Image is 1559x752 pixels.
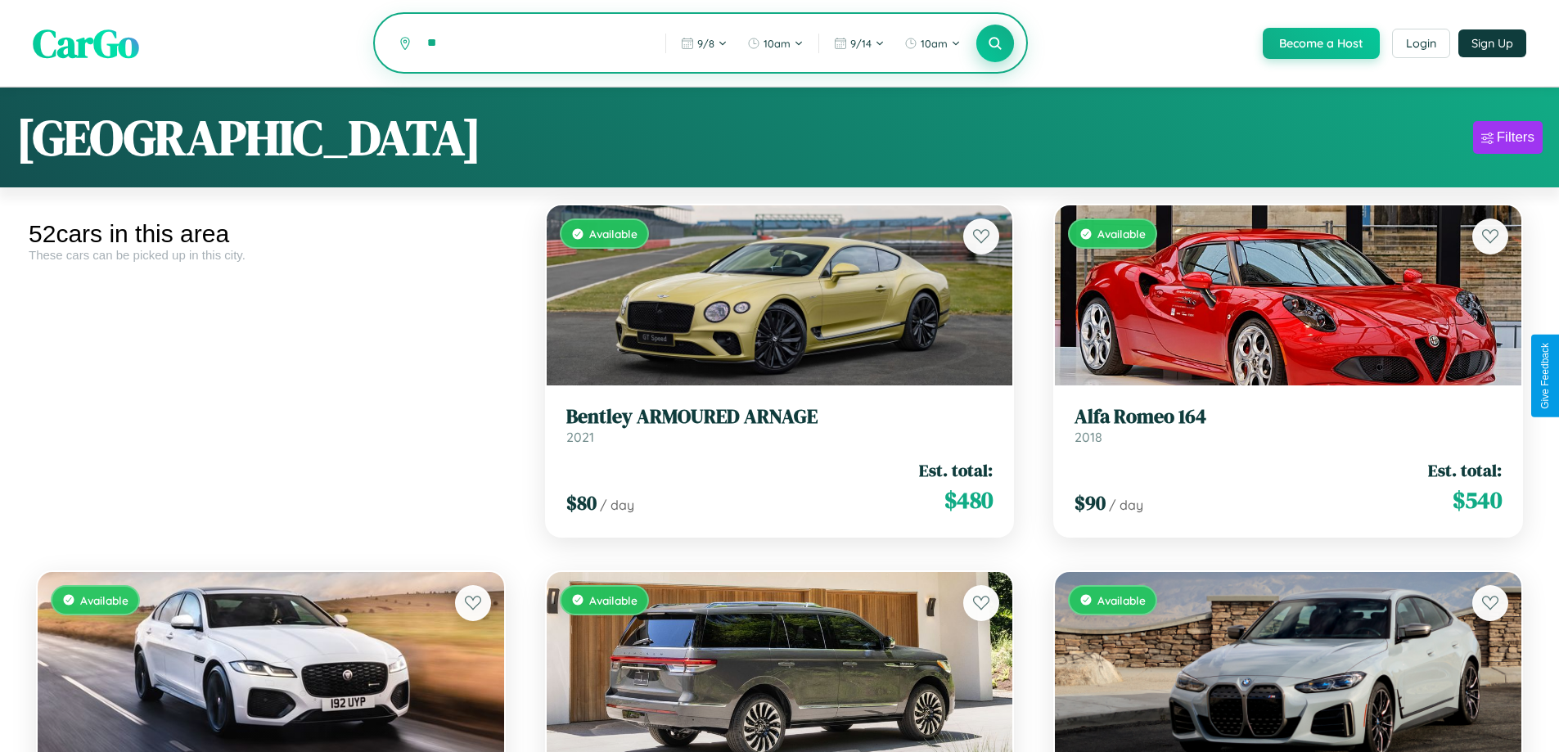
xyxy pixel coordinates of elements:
h3: Bentley ARMOURED ARNAGE [566,405,994,429]
div: Filters [1497,129,1534,146]
button: Login [1392,29,1450,58]
span: Est. total: [1428,458,1502,482]
span: CarGo [33,16,139,70]
span: $ 80 [566,489,597,516]
span: Available [1097,227,1146,241]
span: / day [1109,497,1143,513]
button: 10am [739,30,812,56]
span: Available [80,593,128,607]
span: Available [589,593,638,607]
button: Become a Host [1263,28,1380,59]
span: Available [589,227,638,241]
span: $ 480 [944,484,993,516]
span: 2021 [566,429,594,445]
button: 9/8 [673,30,736,56]
a: Alfa Romeo 1642018 [1075,405,1502,445]
span: 10am [921,37,948,50]
button: Sign Up [1458,29,1526,57]
span: $ 540 [1453,484,1502,516]
button: 9/14 [826,30,893,56]
div: 52 cars in this area [29,220,513,248]
span: / day [600,497,634,513]
span: Est. total: [919,458,993,482]
span: Available [1097,593,1146,607]
a: Bentley ARMOURED ARNAGE2021 [566,405,994,445]
span: $ 90 [1075,489,1106,516]
div: Give Feedback [1539,343,1551,409]
button: 10am [896,30,969,56]
span: 9 / 14 [850,37,872,50]
span: 10am [764,37,791,50]
div: These cars can be picked up in this city. [29,248,513,262]
h1: [GEOGRAPHIC_DATA] [16,104,481,171]
button: Filters [1473,121,1543,154]
h3: Alfa Romeo 164 [1075,405,1502,429]
span: 2018 [1075,429,1102,445]
span: 9 / 8 [697,37,714,50]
